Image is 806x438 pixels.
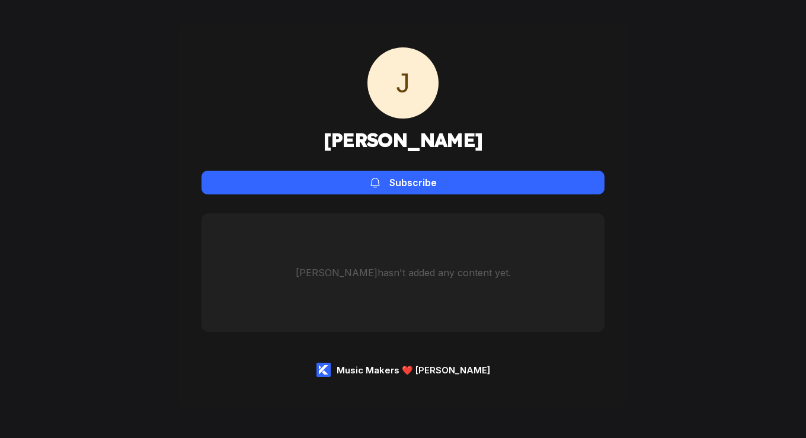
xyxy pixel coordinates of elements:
[367,47,439,119] div: James
[389,177,437,188] div: Subscribe
[323,128,482,152] h1: [PERSON_NAME]
[201,171,604,194] button: Subscribe
[337,365,490,376] div: Music Makers ❤️ [PERSON_NAME]
[296,267,511,279] div: [PERSON_NAME] hasn't added any content yet.
[316,363,490,377] a: Music Makers ❤️ [PERSON_NAME]
[367,47,439,119] span: J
